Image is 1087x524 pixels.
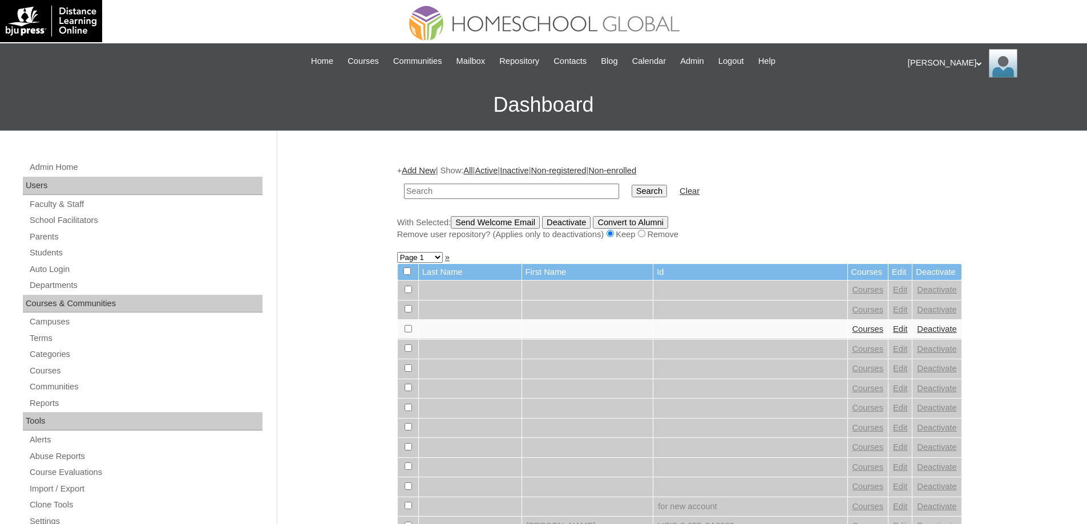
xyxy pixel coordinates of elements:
a: Deactivate [917,403,956,412]
span: Logout [718,55,744,68]
a: Admin [674,55,710,68]
h3: Dashboard [6,79,1081,131]
a: Courses [852,305,884,314]
td: Deactivate [912,264,961,281]
div: + | Show: | | | | [397,165,962,240]
span: Blog [601,55,617,68]
a: Help [753,55,781,68]
span: Contacts [553,55,587,68]
a: Edit [893,344,907,354]
a: Departments [29,278,262,293]
a: Add New [402,166,435,175]
span: Communities [393,55,442,68]
span: Calendar [632,55,666,68]
div: [PERSON_NAME] [908,49,1076,78]
a: Non-enrolled [588,166,636,175]
img: logo-white.png [6,6,96,36]
a: Logout [713,55,750,68]
div: Tools [23,412,262,430]
a: Edit [893,324,907,334]
a: Campuses [29,315,262,329]
a: Communities [387,55,448,68]
a: Inactive [500,166,529,175]
a: Blog [595,55,623,68]
a: Courses [852,324,884,334]
a: Deactivate [917,502,956,511]
a: Courses [342,55,385,68]
a: School Facilitators [29,213,262,228]
a: Edit [893,423,907,432]
a: Courses [852,344,884,354]
a: Calendar [627,55,672,68]
a: Edit [893,384,907,393]
a: Edit [893,285,907,294]
span: Help [758,55,775,68]
a: Contacts [548,55,592,68]
a: Edit [893,442,907,452]
a: Courses [852,502,884,511]
img: Ariane Ebuen [989,49,1017,78]
a: Deactivate [917,324,956,334]
a: Edit [893,305,907,314]
input: Send Welcome Email [451,216,540,229]
td: for new account [653,497,847,517]
a: Alerts [29,433,262,447]
td: Courses [848,264,888,281]
a: » [445,253,450,262]
a: Deactivate [917,442,956,452]
a: Non-registered [531,166,586,175]
a: Active [475,166,498,175]
span: Admin [680,55,704,68]
td: Id [653,264,847,281]
a: Courses [852,384,884,393]
a: Courses [852,482,884,491]
a: Admin Home [29,160,262,174]
span: Mailbox [456,55,486,68]
a: Faculty & Staff [29,197,262,212]
a: Clone Tools [29,498,262,512]
a: Deactivate [917,305,956,314]
input: Deactivate [542,216,591,229]
a: Auto Login [29,262,262,277]
a: Deactivate [917,462,956,472]
a: Home [305,55,339,68]
a: Deactivate [917,285,956,294]
a: Parents [29,230,262,244]
a: Courses [852,442,884,452]
a: Course Evaluations [29,465,262,480]
a: Deactivate [917,384,956,393]
a: Deactivate [917,344,956,354]
a: Terms [29,331,262,346]
a: Deactivate [917,423,956,432]
div: With Selected: [397,216,962,241]
a: All [463,166,472,175]
a: Deactivate [917,482,956,491]
td: First Name [522,264,653,281]
a: Mailbox [451,55,491,68]
a: Reports [29,396,262,411]
a: Edit [893,482,907,491]
div: Users [23,177,262,195]
a: Edit [893,364,907,373]
a: Courses [852,364,884,373]
a: Repository [494,55,545,68]
td: Edit [888,264,912,281]
input: Search [632,185,667,197]
div: Remove user repository? (Applies only to deactivations) Keep Remove [397,229,962,241]
a: Edit [893,502,907,511]
input: Convert to Alumni [593,216,668,229]
a: Courses [852,403,884,412]
span: Courses [347,55,379,68]
a: Clear [680,186,700,196]
a: Communities [29,380,262,394]
a: Courses [29,364,262,378]
a: Edit [893,462,907,472]
td: Last Name [419,264,522,281]
span: Home [311,55,333,68]
a: Categories [29,347,262,361]
a: Deactivate [917,364,956,373]
input: Search [404,184,619,199]
span: Repository [499,55,539,68]
div: Courses & Communities [23,295,262,313]
a: Edit [893,403,907,412]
